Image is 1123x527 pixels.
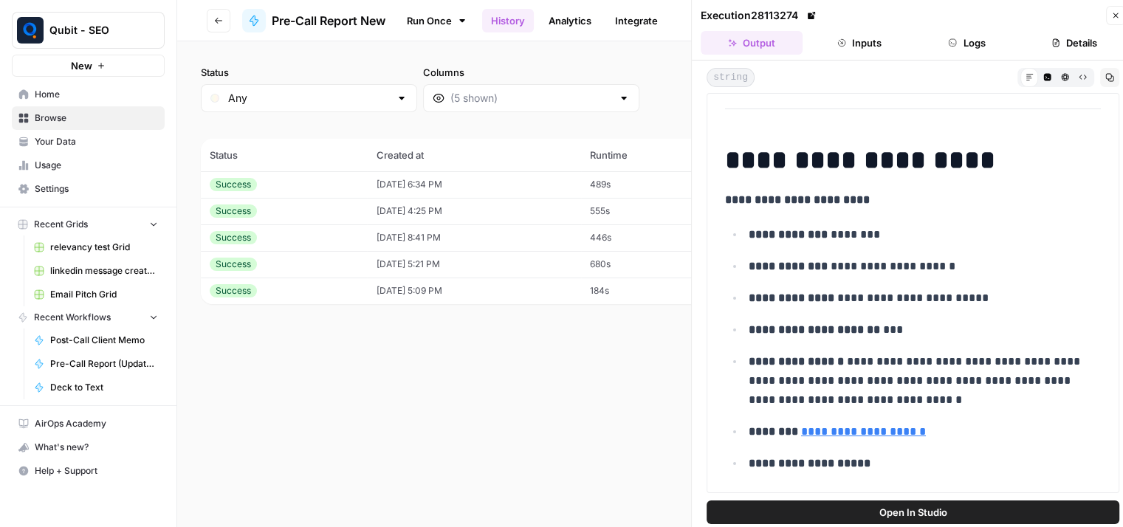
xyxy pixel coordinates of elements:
button: Workspace: Qubit - SEO [12,12,165,49]
button: Recent Grids [12,213,165,235]
span: Email Pitch Grid [50,288,158,301]
button: What's new? [12,435,165,459]
a: Home [12,83,165,106]
img: Qubit - SEO Logo [17,17,44,44]
td: [DATE] 5:09 PM [367,278,581,304]
span: Usage [35,159,158,172]
label: Columns [423,65,639,80]
span: New [71,58,92,73]
a: Pre-Call Report (Updated) [27,352,165,376]
a: Post-Call Client Memo [27,328,165,352]
input: (5 shown) [450,91,612,106]
a: relevancy test Grid [27,235,165,259]
th: Runtime [581,139,723,171]
a: Run Once [397,8,476,33]
span: Pre-Call Report (Updated) [50,357,158,371]
div: Success [210,284,257,297]
td: 680s [581,251,723,278]
span: Deck to Text [50,381,158,394]
span: AirOps Academy [35,417,158,430]
a: linkedin message creator [PERSON_NAME] [27,259,165,283]
a: Browse [12,106,165,130]
a: Deck to Text [27,376,165,399]
button: Logs [916,31,1018,55]
span: Recent Grids [34,218,88,231]
a: AirOps Academy [12,412,165,435]
span: Open In Studio [879,505,947,520]
div: What's new? [13,436,164,458]
button: Output [701,31,803,55]
a: Your Data [12,130,165,154]
span: relevancy test Grid [50,241,158,254]
a: Integrate [606,9,667,32]
td: [DATE] 6:34 PM [367,171,581,198]
span: Browse [35,111,158,125]
input: Any [228,91,390,106]
a: History [482,9,534,32]
td: 446s [581,224,723,251]
th: Status [201,139,367,171]
td: 555s [581,198,723,224]
div: Success [210,178,257,191]
span: Pre-Call Report New [272,12,385,30]
div: Execution 28113274 [701,8,819,23]
td: 489s [581,171,723,198]
button: Inputs [808,31,910,55]
button: Recent Workflows [12,306,165,328]
span: linkedin message creator [PERSON_NAME] [50,264,158,278]
span: string [707,68,755,87]
label: Status [201,65,417,80]
button: Open In Studio [707,500,1119,524]
span: Qubit - SEO [49,23,139,38]
div: Success [210,204,257,218]
th: Created at [367,139,581,171]
a: Analytics [540,9,600,32]
span: Settings [35,182,158,196]
button: Help + Support [12,459,165,483]
span: (5 records) [201,112,1099,139]
div: Success [210,258,257,271]
td: [DATE] 8:41 PM [367,224,581,251]
a: Pre-Call Report New [242,9,385,32]
span: Home [35,88,158,101]
div: Success [210,231,257,244]
td: 184s [581,278,723,304]
button: New [12,55,165,77]
span: Help + Support [35,464,158,478]
a: Settings [12,177,165,201]
a: Usage [12,154,165,177]
span: Post-Call Client Memo [50,334,158,347]
td: [DATE] 5:21 PM [367,251,581,278]
span: Recent Workflows [34,311,111,324]
td: [DATE] 4:25 PM [367,198,581,224]
span: Your Data [35,135,158,148]
a: Email Pitch Grid [27,283,165,306]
